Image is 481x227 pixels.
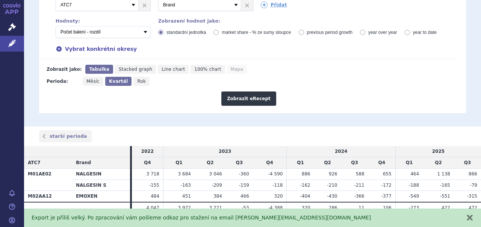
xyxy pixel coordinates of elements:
span: -118 [272,183,283,188]
span: -360 [239,171,249,177]
span: 466 [240,193,249,199]
td: Q1 [163,157,195,169]
span: 3 972 [178,205,191,210]
span: -159 [239,183,249,188]
span: -172 [381,183,392,188]
span: -209 [212,183,222,188]
span: -79 [470,183,477,188]
th: M01AE02 [24,168,72,191]
span: Rok [137,79,146,84]
span: year to date [413,30,437,35]
td: 2022 [132,146,163,157]
span: 4 047 [147,205,159,210]
span: year over year [368,30,397,35]
th: M02AA12 [24,191,72,202]
span: 3 221 [209,205,222,210]
a: Přidat [261,2,287,8]
span: 484 [151,193,159,199]
span: -155 [149,183,159,188]
td: Q3 [454,157,481,169]
span: 286 [329,205,337,210]
span: -315 [467,193,477,199]
div: Zobrazení hodnot jako: [158,18,458,24]
span: -430 [327,193,337,199]
a: starší perioda [39,130,92,142]
span: -377 [381,193,392,199]
span: 866 [469,171,477,177]
td: Q4 [368,157,396,169]
span: -162 [300,183,310,188]
span: 100% chart [194,67,221,72]
span: 1 138 [437,171,450,177]
span: standardní jednotka [166,30,206,35]
span: 384 [213,193,222,199]
span: 320 [274,193,283,199]
div: Vybrat konkrétní okresy [48,45,458,53]
button: zavřít [466,214,473,221]
span: -551 [440,193,450,199]
th: NALGESIN S [72,180,130,191]
span: 588 [356,171,365,177]
span: Stacked graph [119,67,152,72]
span: previous period growth [307,30,352,35]
span: Kvartál [109,79,128,84]
td: Q2 [314,157,341,169]
span: -273 [409,205,419,210]
div: Hodnoty: [56,18,151,24]
span: Line chart [162,67,185,72]
span: -188 [409,183,419,188]
span: -404 [300,193,310,199]
td: Q3 [226,157,253,169]
th: EMOXEN [72,191,130,202]
span: 320 [302,205,310,210]
span: -4 388 [268,205,283,210]
span: 926 [329,171,337,177]
span: -366 [354,193,364,199]
span: 451 [182,193,191,199]
span: Mapa [231,67,243,72]
td: Q1 [287,157,314,169]
span: -4 590 [268,171,283,177]
span: market share - % ze sumy sloupce [222,30,291,35]
span: 3 684 [178,171,191,177]
div: Export je příliš velký. Po zpracování vám pošleme odkaz pro stažení na email [PERSON_NAME][EMAIL_... [32,214,458,222]
td: Q2 [195,157,226,169]
td: 2023 [163,146,287,157]
span: 11 [358,205,364,210]
div: Perioda: [47,77,79,86]
span: ATC7 [28,160,41,165]
span: Měsíc [86,79,100,84]
span: 422 [442,205,450,210]
span: -211 [354,183,364,188]
span: Brand [76,160,91,165]
span: Tabulka [89,67,109,72]
button: Zobrazit eRecept [221,91,276,106]
td: 2024 [287,146,395,157]
span: -165 [440,183,450,188]
td: Q3 [341,157,368,169]
td: Q4 [253,157,287,169]
span: -163 [181,183,191,188]
span: 106 [383,205,392,210]
span: -53 [242,205,249,210]
div: Zobrazit jako: [47,65,82,74]
td: Q1 [395,157,423,169]
span: -549 [409,193,419,199]
span: -210 [327,183,337,188]
span: 472 [469,205,477,210]
td: 2025 [395,146,481,157]
span: 886 [302,171,310,177]
span: 655 [383,171,392,177]
span: 3 718 [147,171,159,177]
td: Q2 [423,157,454,169]
td: Q4 [132,157,163,169]
th: NALGESIN [72,168,130,180]
span: 3 046 [209,171,222,177]
span: 464 [410,171,419,177]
